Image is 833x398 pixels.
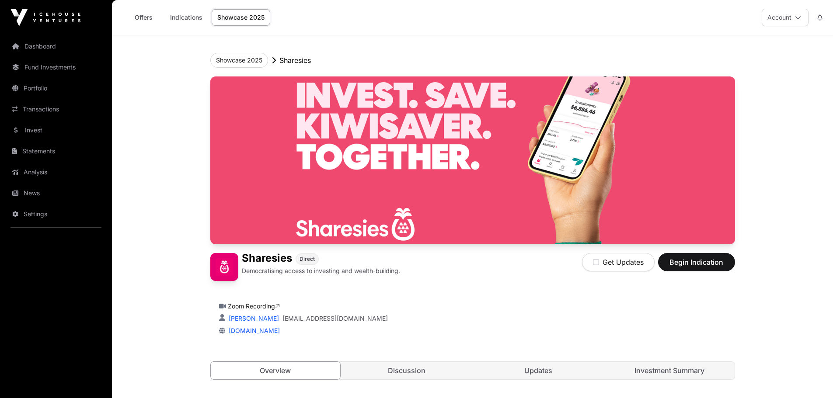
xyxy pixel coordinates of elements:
[210,76,735,244] img: Sharesies
[7,183,105,203] a: News
[164,9,208,26] a: Indications
[7,37,105,56] a: Dashboard
[242,266,400,275] p: Democratising access to investing and wealth-building.
[7,58,105,77] a: Fund Investments
[7,142,105,161] a: Statements
[210,53,268,68] button: Showcase 2025
[211,362,735,379] nav: Tabs
[279,55,311,66] p: Sharesies
[7,204,105,224] a: Settings
[582,253,655,271] button: Get Updates
[342,362,472,379] a: Discussion
[242,253,292,265] h1: Sharesies
[210,361,341,380] a: Overview
[669,257,724,267] span: Begin Indication
[474,362,603,379] a: Updates
[658,253,735,271] button: Begin Indication
[282,314,388,323] a: [EMAIL_ADDRESS][DOMAIN_NAME]
[227,315,279,322] a: [PERSON_NAME]
[228,302,280,310] a: Zoom Recording
[210,253,238,281] img: Sharesies
[300,256,315,263] span: Direct
[212,9,270,26] a: Showcase 2025
[7,79,105,98] a: Portfolio
[225,327,280,334] a: [DOMAIN_NAME]
[658,262,735,270] a: Begin Indication
[7,163,105,182] a: Analysis
[10,9,80,26] img: Icehouse Ventures Logo
[7,100,105,119] a: Transactions
[126,9,161,26] a: Offers
[7,121,105,140] a: Invest
[605,362,735,379] a: Investment Summary
[762,9,809,26] button: Account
